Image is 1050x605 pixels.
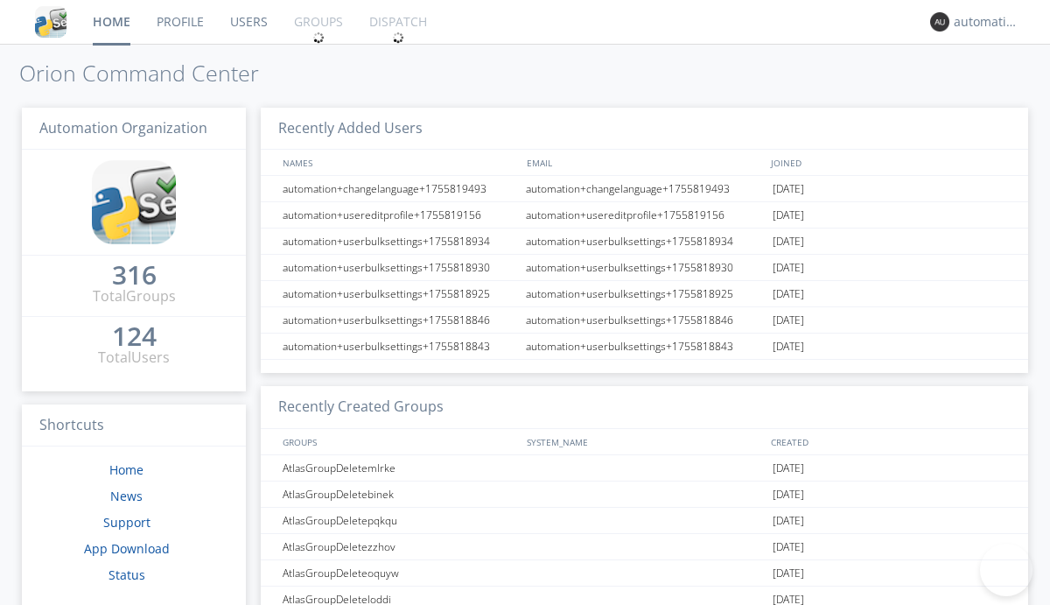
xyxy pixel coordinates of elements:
[39,118,207,137] span: Automation Organization
[261,455,1028,482] a: AtlasGroupDeletemlrke[DATE]
[392,32,404,44] img: spin.svg
[773,508,804,534] span: [DATE]
[92,160,176,244] img: cddb5a64eb264b2086981ab96f4c1ba7
[22,405,246,447] h3: Shortcuts
[261,281,1028,307] a: automation+userbulksettings+1755818925automation+userbulksettings+1755818925[DATE]
[522,429,766,454] div: SYSTEM_NAME
[278,560,521,586] div: AtlasGroupDeleteoquyw
[980,544,1032,596] iframe: Toggle Customer Support
[112,327,157,348] a: 124
[261,176,1028,202] a: automation+changelanguage+1755819493automation+changelanguage+1755819493[DATE]
[773,176,804,202] span: [DATE]
[521,334,768,359] div: automation+userbulksettings+1755818843
[773,334,804,360] span: [DATE]
[773,534,804,560] span: [DATE]
[521,176,768,201] div: automation+changelanguage+1755819493
[954,13,1019,31] div: automation+atlas0035
[278,281,521,306] div: automation+userbulksettings+1755818925
[522,150,766,175] div: EMAIL
[278,307,521,333] div: automation+userbulksettings+1755818846
[773,482,804,508] span: [DATE]
[261,108,1028,151] h3: Recently Added Users
[35,6,66,38] img: cddb5a64eb264b2086981ab96f4c1ba7
[261,560,1028,587] a: AtlasGroupDeleteoquyw[DATE]
[773,202,804,229] span: [DATE]
[773,229,804,255] span: [DATE]
[278,508,521,533] div: AtlasGroupDeletepqkqu
[312,32,325,44] img: spin.svg
[278,482,521,507] div: AtlasGroupDeletebinek
[261,307,1028,334] a: automation+userbulksettings+1755818846automation+userbulksettings+1755818846[DATE]
[261,334,1028,360] a: automation+userbulksettings+1755818843automation+userbulksettings+1755818843[DATE]
[773,255,804,281] span: [DATE]
[521,255,768,280] div: automation+userbulksettings+1755818930
[521,202,768,228] div: automation+usereditprofile+1755819156
[278,334,521,359] div: automation+userbulksettings+1755818843
[521,229,768,254] div: automation+userbulksettings+1755818934
[109,461,143,478] a: Home
[112,266,157,284] div: 316
[261,508,1028,534] a: AtlasGroupDeletepqkqu[DATE]
[521,307,768,333] div: automation+userbulksettings+1755818846
[108,566,145,583] a: Status
[766,429,1011,454] div: CREATED
[278,202,521,228] div: automation+usereditprofile+1755819156
[110,488,143,504] a: News
[773,281,804,307] span: [DATE]
[278,176,521,201] div: automation+changelanguage+1755819493
[93,286,176,306] div: Total Groups
[278,455,521,481] div: AtlasGroupDeletemlrke
[278,534,521,559] div: AtlasGroupDeletezzhov
[278,229,521,254] div: automation+userbulksettings+1755818934
[261,386,1028,429] h3: Recently Created Groups
[103,514,150,531] a: Support
[112,327,157,345] div: 124
[261,255,1028,281] a: automation+userbulksettings+1755818930automation+userbulksettings+1755818930[DATE]
[773,455,804,482] span: [DATE]
[278,429,518,454] div: GROUPS
[261,482,1028,508] a: AtlasGroupDeletebinek[DATE]
[773,560,804,587] span: [DATE]
[84,540,170,557] a: App Download
[773,307,804,334] span: [DATE]
[278,255,521,280] div: automation+userbulksettings+1755818930
[98,348,170,368] div: Total Users
[278,150,518,175] div: NAMES
[261,229,1028,255] a: automation+userbulksettings+1755818934automation+userbulksettings+1755818934[DATE]
[261,534,1028,560] a: AtlasGroupDeletezzhov[DATE]
[521,281,768,306] div: automation+userbulksettings+1755818925
[766,150,1011,175] div: JOINED
[930,12,949,32] img: 373638.png
[261,202,1028,229] a: automation+usereditprofile+1755819156automation+usereditprofile+1755819156[DATE]
[112,266,157,286] a: 316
